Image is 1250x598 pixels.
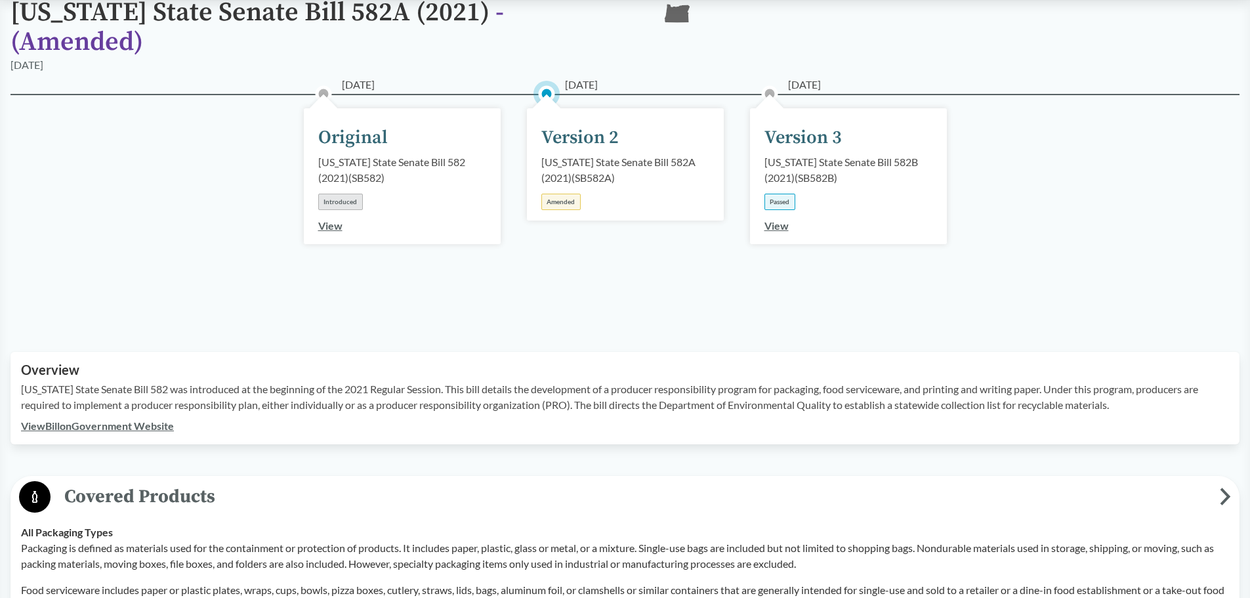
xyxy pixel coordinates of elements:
div: Version 2 [541,124,619,152]
div: [US_STATE] State Senate Bill 582 (2021) ( SB582 ) [318,154,486,186]
span: [DATE] [788,77,821,93]
a: View [318,219,343,232]
span: Covered Products [51,482,1220,511]
a: View [764,219,789,232]
button: Covered Products [15,481,1235,514]
span: [DATE] [565,77,598,93]
p: Packaging is defined as materials used for the containment or protection of products. It includes... [21,540,1229,572]
p: [US_STATE] State Senate Bill 582 was introduced at the beginning of the 2021 Regular Session. Thi... [21,381,1229,413]
h2: Overview [21,362,1229,377]
a: ViewBillonGovernment Website [21,419,174,432]
div: [US_STATE] State Senate Bill 582A (2021) ( SB582A ) [541,154,709,186]
span: [DATE] [342,77,375,93]
div: [US_STATE] State Senate Bill 582B (2021) ( SB582B ) [764,154,932,186]
div: [DATE] [10,57,43,73]
div: Amended [541,194,581,210]
div: Version 3 [764,124,842,152]
div: Passed [764,194,795,210]
div: Introduced [318,194,363,210]
strong: All Packaging Types [21,526,113,538]
div: Original [318,124,388,152]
